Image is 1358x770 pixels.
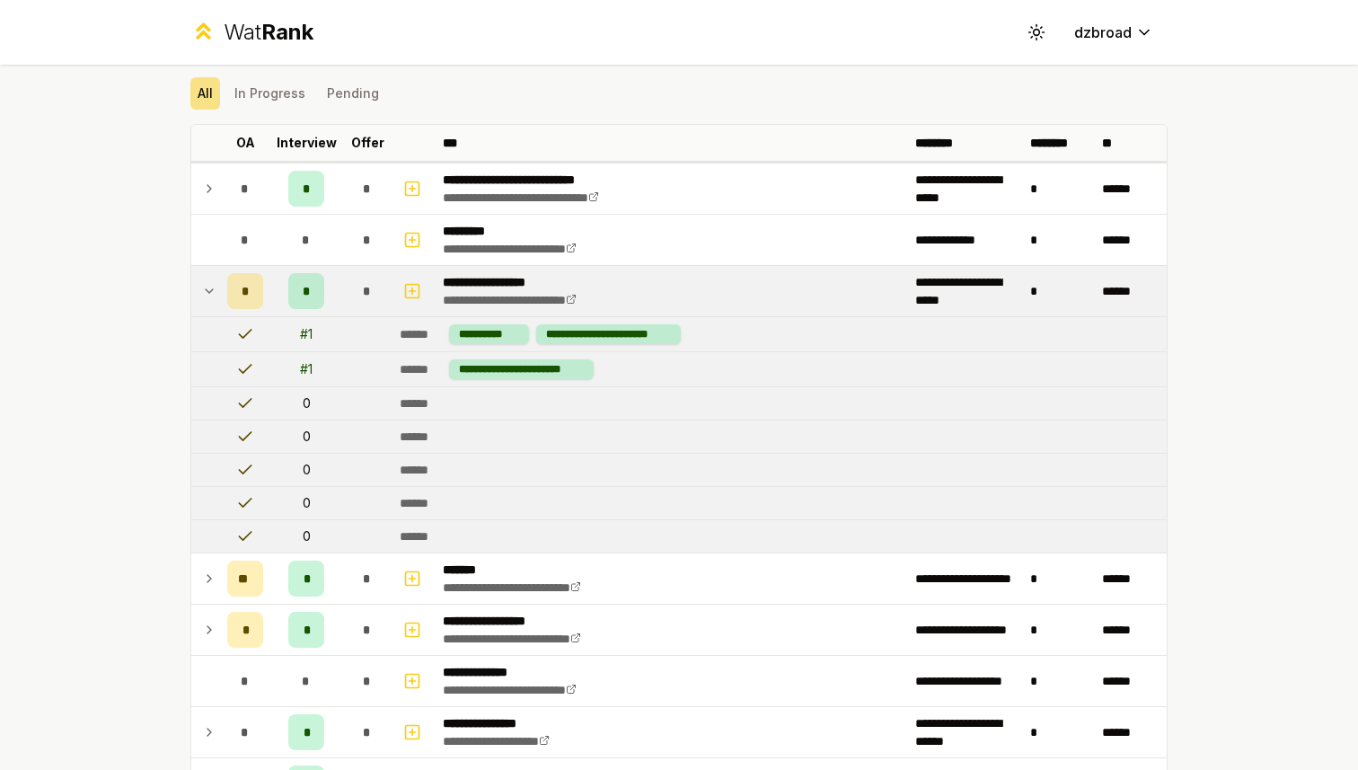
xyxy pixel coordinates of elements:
button: dzbroad [1060,16,1168,49]
button: All [190,77,220,110]
p: Interview [277,134,337,152]
span: dzbroad [1074,22,1132,43]
div: # 1 [300,360,313,378]
button: Pending [320,77,386,110]
td: 0 [270,454,342,486]
td: 0 [270,420,342,453]
td: 0 [270,487,342,519]
td: 0 [270,520,342,553]
button: In Progress [227,77,313,110]
div: # 1 [300,325,313,343]
a: WatRank [190,18,313,47]
div: Wat [224,18,313,47]
td: 0 [270,387,342,420]
span: Rank [261,19,313,45]
p: OA [236,134,255,152]
p: Offer [351,134,384,152]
